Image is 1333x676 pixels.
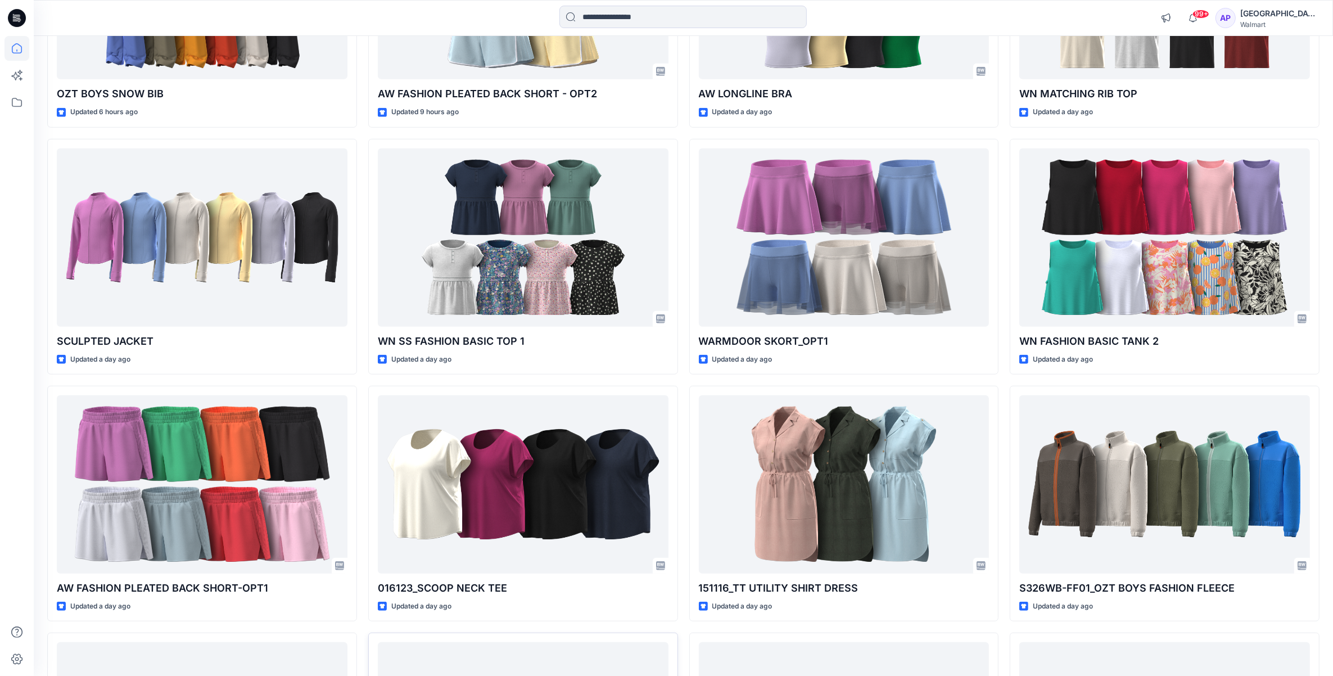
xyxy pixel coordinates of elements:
p: Updated a day ago [1033,354,1093,366]
p: Updated a day ago [1033,106,1093,118]
p: WN SS FASHION BASIC TOP 1 [378,334,668,349]
p: Updated a day ago [712,601,772,612]
a: AW FASHION PLEATED BACK SHORT-OPT1 [57,395,347,574]
a: 016123_SCOOP NECK TEE [378,395,668,574]
p: WARMDOOR SKORT_OPT1 [699,334,989,349]
a: 151116_TT UTILITY SHIRT DRESS [699,395,989,574]
p: 151116_TT UTILITY SHIRT DRESS [699,580,989,596]
a: S326WB-FF01_OZT BOYS FASHION FLEECE [1019,395,1310,574]
p: SCULPTED JACKET [57,334,347,349]
p: Updated a day ago [70,354,130,366]
a: WN FASHION BASIC TANK 2 [1019,148,1310,327]
a: WN SS FASHION BASIC TOP 1 [378,148,668,327]
p: WN FASHION BASIC TANK 2 [1019,334,1310,349]
p: Updated a day ago [712,106,772,118]
p: OZT BOYS SNOW BIB [57,86,347,102]
p: Updated a day ago [391,601,451,612]
div: Walmart [1240,20,1319,29]
a: WARMDOOR SKORT_OPT1 [699,148,989,327]
p: Updated a day ago [391,354,451,366]
a: SCULPTED JACKET [57,148,347,327]
p: Updated 6 hours ago [70,106,138,118]
p: WN MATCHING RIB TOP [1019,86,1310,102]
span: 99+ [1192,10,1209,19]
p: Updated a day ago [70,601,130,612]
p: AW FASHION PLEATED BACK SHORT - OPT2 [378,86,668,102]
p: Updated a day ago [712,354,772,366]
p: AW LONGLINE BRA [699,86,989,102]
p: 016123_SCOOP NECK TEE [378,580,668,596]
div: [GEOGRAPHIC_DATA] [1240,7,1319,20]
div: AP [1215,8,1236,28]
p: AW FASHION PLEATED BACK SHORT-OPT1 [57,580,347,596]
p: Updated a day ago [1033,601,1093,612]
p: S326WB-FF01_OZT BOYS FASHION FLEECE [1019,580,1310,596]
p: Updated 9 hours ago [391,106,459,118]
